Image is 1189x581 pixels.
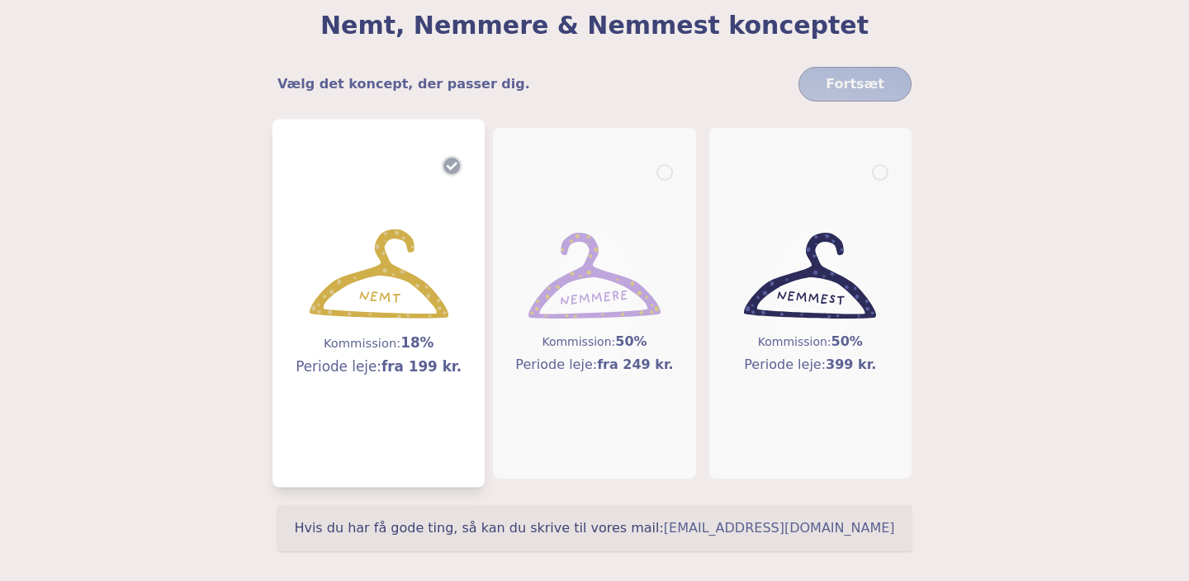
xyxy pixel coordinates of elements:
[664,520,895,536] a: [EMAIL_ADDRESS][DOMAIN_NAME]
[826,357,876,372] span: 399 kr.
[400,335,433,352] span: 18%
[615,333,647,349] span: 50%
[296,357,462,378] h5: Periode leje:
[597,357,674,372] span: fra 249 kr.
[515,355,673,375] h5: Periode leje:
[831,333,863,349] span: 50%
[277,74,530,94] h5: Vælg det koncept, der passer dig.
[744,332,876,352] h5: Kommission:
[381,359,462,376] span: fra 199 kr.
[798,67,912,102] button: Fortsæt
[515,332,673,352] h5: Kommission:
[277,11,912,40] span: Nemt, Nemmere & Nemmest konceptet
[294,520,663,536] span: Hvis du har få gode ting, så kan du skrive til vores mail:
[826,74,884,94] span: Fortsæt
[296,333,462,353] h5: Kommission:
[744,355,876,375] h5: Periode leje:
